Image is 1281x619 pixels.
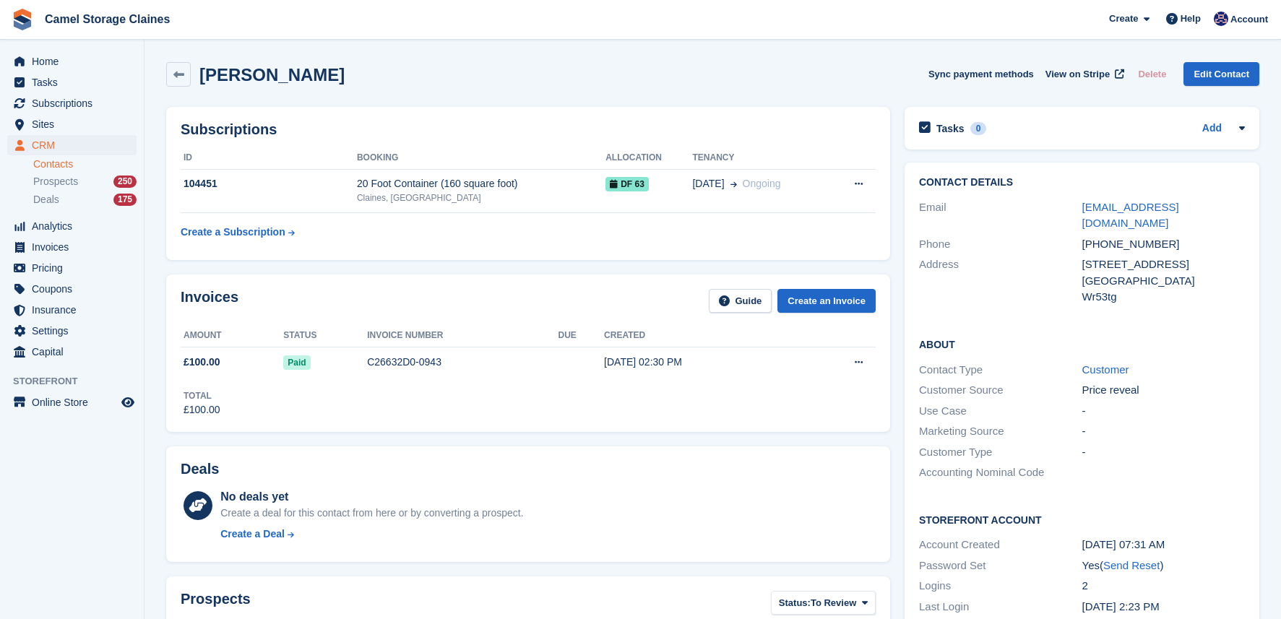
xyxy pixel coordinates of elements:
div: Contact Type [919,362,1082,378]
a: menu [7,216,137,236]
span: Help [1181,12,1201,26]
h2: Deals [181,461,219,477]
span: Capital [32,342,118,362]
h2: Tasks [936,122,965,135]
a: Create a Deal [220,527,523,542]
a: menu [7,114,137,134]
div: Address [919,256,1082,306]
div: C26632D0-0943 [367,355,558,370]
div: Yes [1082,558,1246,574]
a: Prospects 250 [33,174,137,189]
a: menu [7,237,137,257]
a: menu [7,279,137,299]
a: menu [7,342,137,362]
div: Use Case [919,403,1082,420]
div: Logins [919,578,1082,594]
div: 250 [113,176,137,188]
span: Sites [32,114,118,134]
th: Invoice number [367,324,558,347]
h2: Storefront Account [919,512,1245,527]
th: Due [558,324,605,347]
div: Email [919,199,1082,232]
a: Create a Subscription [181,219,295,246]
div: 175 [113,194,137,206]
span: Online Store [32,392,118,412]
span: CRM [32,135,118,155]
div: Marketing Source [919,423,1082,440]
div: [PHONE_NUMBER] [1082,236,1246,253]
div: 2 [1082,578,1246,594]
th: Created [604,324,800,347]
span: Analytics [32,216,118,236]
h2: Contact Details [919,177,1245,189]
a: menu [7,392,137,412]
span: Create [1109,12,1138,26]
a: Customer [1082,363,1129,376]
div: [DATE] 02:30 PM [604,355,800,370]
span: View on Stripe [1045,67,1110,82]
span: Deals [33,193,59,207]
span: Settings [32,321,118,341]
a: menu [7,72,137,92]
th: Tenancy [692,147,829,170]
div: Password Set [919,558,1082,574]
h2: Invoices [181,289,238,313]
th: ID [181,147,357,170]
a: menu [7,135,137,155]
div: - [1082,403,1246,420]
span: Status: [779,596,811,610]
img: stora-icon-8386f47178a22dfd0bd8f6a31ec36ba5ce8667c1dd55bd0f319d3a0aa187defe.svg [12,9,33,30]
a: Send Reset [1103,559,1160,571]
div: [DATE] 07:31 AM [1082,537,1246,553]
div: [STREET_ADDRESS] [1082,256,1246,273]
a: Add [1202,121,1222,137]
span: Pricing [32,258,118,278]
time: 2025-08-29 13:23:40 UTC [1082,600,1160,612]
button: Status: To Review [771,591,876,615]
div: Accounting Nominal Code [919,464,1082,481]
div: [GEOGRAPHIC_DATA] [1082,273,1246,290]
a: menu [7,93,137,113]
div: Account Created [919,537,1082,553]
a: Camel Storage Claines [39,7,176,31]
div: Create a Deal [220,527,285,542]
div: Create a Subscription [181,225,285,240]
a: Edit Contact [1183,62,1259,86]
span: Prospects [33,175,78,189]
span: Ongoing [743,178,781,189]
div: Total [184,389,220,402]
a: [EMAIL_ADDRESS][DOMAIN_NAME] [1082,201,1179,230]
a: menu [7,51,137,72]
div: Wr53tg [1082,289,1246,306]
h2: Prospects [181,591,251,618]
div: - [1082,444,1246,461]
span: Insurance [32,300,118,320]
a: menu [7,321,137,341]
span: Invoices [32,237,118,257]
div: Last Login [919,599,1082,615]
span: Paid [283,355,310,370]
h2: [PERSON_NAME] [199,65,345,85]
th: Booking [357,147,605,170]
div: 104451 [181,176,357,191]
div: Phone [919,236,1082,253]
span: Home [32,51,118,72]
a: Deals 175 [33,192,137,207]
a: Preview store [119,394,137,411]
span: Subscriptions [32,93,118,113]
div: Claines, [GEOGRAPHIC_DATA] [357,191,605,204]
div: No deals yet [220,488,523,506]
a: View on Stripe [1040,62,1127,86]
th: Amount [181,324,283,347]
div: £100.00 [184,402,220,417]
span: £100.00 [184,355,220,370]
div: 0 [970,122,987,135]
a: Create an Invoice [777,289,876,313]
h2: About [919,337,1245,351]
span: ( ) [1100,559,1163,571]
h2: Subscriptions [181,121,876,138]
img: Rod [1214,12,1228,26]
span: [DATE] [692,176,724,191]
div: 20 Foot Container (160 square foot) [357,176,605,191]
span: Coupons [32,279,118,299]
